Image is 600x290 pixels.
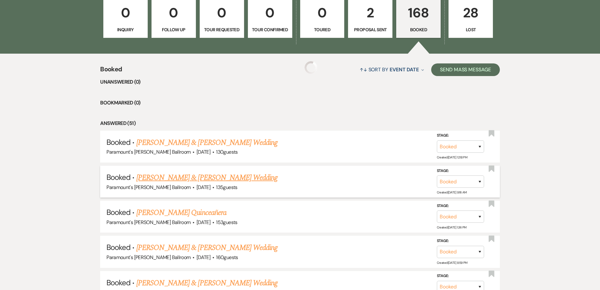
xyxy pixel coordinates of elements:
p: 0 [304,2,340,23]
p: 0 [156,2,192,23]
span: Booked [106,242,130,252]
span: Booked [100,64,122,78]
span: Booked [106,172,130,182]
span: 153 guests [216,219,237,226]
span: Created: [DATE] 9:16 AM [437,190,467,194]
p: 0 [107,2,144,23]
p: 2 [352,2,388,23]
span: Paramount's [PERSON_NAME] Ballroom [106,219,191,226]
span: ↑↓ [360,66,367,73]
a: [PERSON_NAME] & [PERSON_NAME] Wedding [136,277,277,289]
li: Unanswered (0) [100,78,500,86]
label: Stage: [437,132,484,139]
p: 168 [400,2,437,23]
p: Inquiry [107,26,144,33]
li: Bookmarked (0) [100,99,500,107]
span: Booked [106,137,130,147]
button: Sort By Event Date [357,61,426,78]
span: Booked [106,207,130,217]
p: Tour Confirmed [252,26,288,33]
p: 0 [204,2,240,23]
label: Stage: [437,203,484,210]
label: Stage: [437,168,484,175]
span: Created: [DATE] 8:59 PM [437,261,467,265]
a: [PERSON_NAME] & [PERSON_NAME] Wedding [136,137,277,148]
button: Send Mass Message [431,63,500,76]
span: [DATE] [197,254,210,261]
span: Event Date [390,66,419,73]
label: Stage: [437,273,484,280]
p: 0 [252,2,288,23]
a: [PERSON_NAME] Quinceañera [136,207,226,218]
p: Toured [304,26,340,33]
p: Booked [400,26,437,33]
span: 130 guests [216,149,237,155]
span: 160 guests [216,254,238,261]
p: Lost [453,26,489,33]
span: Paramount's [PERSON_NAME] Ballroom [106,184,191,191]
a: [PERSON_NAME] & [PERSON_NAME] Wedding [136,172,277,183]
p: 28 [453,2,489,23]
li: Answered (51) [100,119,500,127]
span: Paramount's [PERSON_NAME] Ballroom [106,254,191,261]
span: Booked [106,278,130,287]
p: Proposal Sent [352,26,388,33]
p: Follow Up [156,26,192,33]
span: Created: [DATE] 1:36 PM [437,225,466,229]
span: [DATE] [197,149,210,155]
label: Stage: [437,238,484,245]
span: Created: [DATE] 12:18 PM [437,155,467,159]
span: Paramount's [PERSON_NAME] Ballroom [106,149,191,155]
img: loading spinner [305,61,317,74]
p: Tour Requested [204,26,240,33]
a: [PERSON_NAME] & [PERSON_NAME] Wedding [136,242,277,253]
span: [DATE] [197,184,210,191]
span: [DATE] [197,219,210,226]
span: 135 guests [216,184,237,191]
